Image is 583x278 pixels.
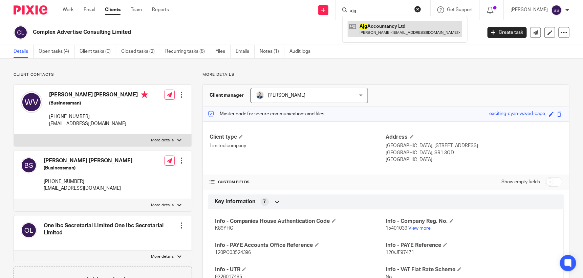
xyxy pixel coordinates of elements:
h4: Info - VAT Flat Rate Scheme [386,266,557,273]
a: Clients [105,6,121,13]
h4: Info - UTR [215,266,386,273]
p: [GEOGRAPHIC_DATA], [STREET_ADDRESS] [386,142,562,149]
p: More details [151,203,174,208]
a: Team [131,6,142,13]
a: Closed tasks (2) [121,45,160,58]
img: Pixie [14,5,47,15]
button: Clear [414,6,421,13]
p: More details [151,138,174,143]
a: Email [84,6,95,13]
a: Open tasks (4) [39,45,74,58]
a: Audit logs [289,45,316,58]
h4: Info - Company Reg. No. [386,218,557,225]
span: Key Information [215,198,256,205]
h4: [PERSON_NAME] [PERSON_NAME] [44,157,132,164]
img: svg%3E [551,5,562,16]
h4: Info - PAYE Reference [386,242,557,249]
a: Client tasks (0) [80,45,116,58]
p: [EMAIL_ADDRESS][DOMAIN_NAME] [44,185,132,192]
h5: (Businessman) [49,100,148,107]
img: svg%3E [21,91,42,113]
p: Master code for secure communications and files [208,111,325,117]
p: [PHONE_NUMBER] [44,178,132,185]
label: Show empty fields [501,179,540,185]
h2: Complex Advertise Consulting Limited [33,29,388,36]
a: Create task [488,27,527,38]
span: Get Support [447,7,473,12]
p: More details [202,72,569,77]
input: Search [349,8,410,14]
h4: CUSTOM FIELDS [210,180,386,185]
p: [PHONE_NUMBER] [49,113,148,120]
h4: One Ibc Secretarial Limited One Ibc Secretarial Limited [44,222,178,237]
a: Reports [152,6,169,13]
h3: Client manager [210,92,244,99]
a: View more [409,226,431,231]
img: svg%3E [14,25,28,40]
p: [GEOGRAPHIC_DATA] [386,156,562,163]
span: 120/JE97471 [386,250,414,255]
span: 7 [263,199,266,205]
p: [EMAIL_ADDRESS][DOMAIN_NAME] [49,120,148,127]
span: [PERSON_NAME] [268,93,306,98]
h4: Client type [210,134,386,141]
p: [GEOGRAPHIC_DATA], SR1 3QD [386,149,562,156]
p: Limited company [210,142,386,149]
span: K89YHC [215,226,233,231]
a: Files [215,45,231,58]
h4: Info - Companies House Authentication Code [215,218,386,225]
a: Details [14,45,34,58]
p: [PERSON_NAME] [511,6,548,13]
div: exciting-cyan-waved-cape [489,110,545,118]
p: Client contacts [14,72,192,77]
img: svg%3E [21,157,37,173]
span: 120PC03524396 [215,250,251,255]
p: More details [151,254,174,259]
a: Emails [236,45,255,58]
h4: [PERSON_NAME] [PERSON_NAME] [49,91,148,100]
span: 15401039 [386,226,408,231]
img: svg%3E [21,222,37,238]
a: Notes (1) [260,45,284,58]
h4: Info - PAYE Accounts Office Reference [215,242,386,249]
h5: (Businessman) [44,165,132,171]
img: LinkedIn%20Profile.jpeg [256,91,264,99]
a: Recurring tasks (8) [165,45,210,58]
a: Work [63,6,73,13]
i: Primary [141,91,148,98]
h4: Address [386,134,562,141]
